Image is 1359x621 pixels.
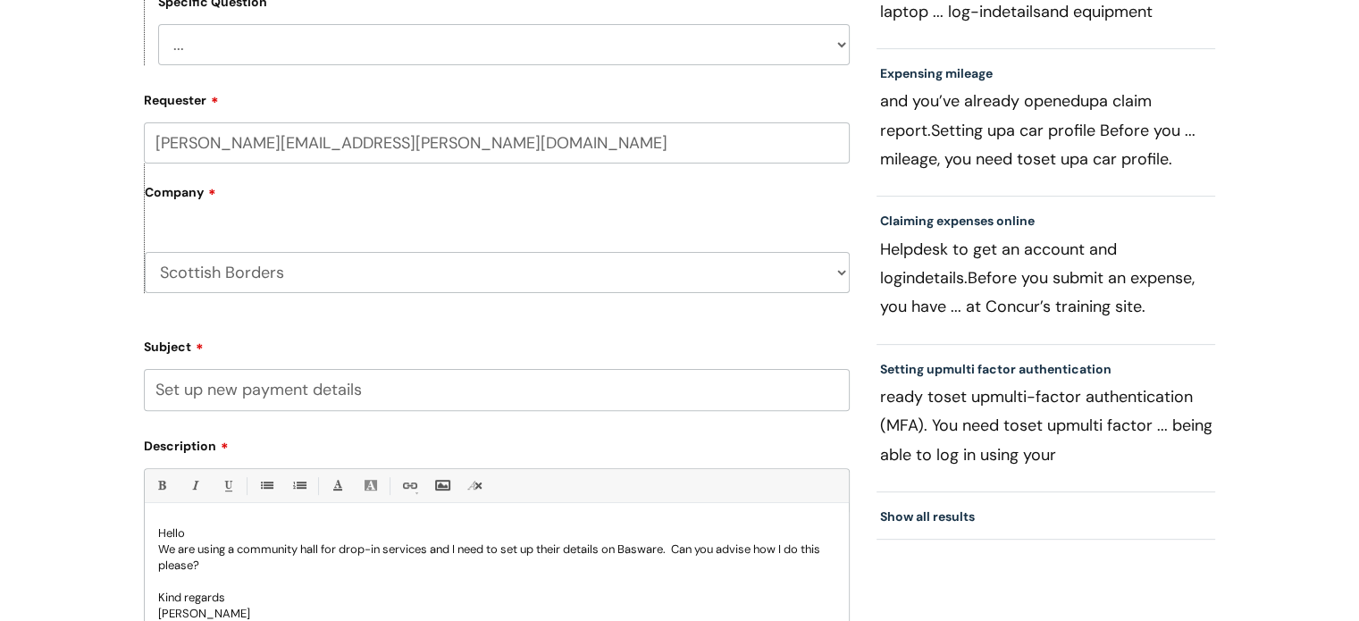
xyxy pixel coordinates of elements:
[971,386,990,407] span: up
[880,235,1212,321] p: Helpdesk to get an account and login Before you submit an expense, you have ... at Concur’s train...
[931,120,983,141] span: Setting
[880,87,1212,172] p: and you’ve already opened a claim report. a car profile Before you ... mileage, you need to a car...
[183,474,206,497] a: Italic (Ctrl-I)
[431,474,453,497] a: Insert Image...
[1080,90,1099,112] span: up
[880,508,975,524] a: Show all results
[359,474,382,497] a: Back Color
[144,87,850,108] label: Requester
[158,590,835,606] p: Kind regards
[144,122,850,164] input: Email
[944,386,967,407] span: set
[216,474,239,497] a: Underline(Ctrl-U)
[1033,148,1056,170] span: set
[158,541,835,574] p: We are using a community hall for drop-in services and I need to set up their details on Basware....
[1061,148,1079,170] span: up
[326,474,348,497] a: Font Color
[158,525,835,541] p: Hello
[880,361,924,377] span: Setting
[144,432,850,454] label: Description
[288,474,310,497] a: 1. Ordered List (Ctrl-Shift-8)
[927,361,943,377] span: up
[1019,415,1043,436] span: set
[464,474,486,497] a: Remove formatting (Ctrl-\)
[987,120,1006,141] span: up
[398,474,420,497] a: Link
[915,267,968,289] span: details.
[992,1,1041,22] span: details
[255,474,277,497] a: • Unordered List (Ctrl-Shift-7)
[880,65,993,81] a: Expensing mileage
[880,382,1212,468] p: ready to multi-factor authentication (MFA). You need to multi factor ... being able to log in usi...
[144,333,850,355] label: Subject
[145,179,850,219] label: Company
[150,474,172,497] a: Bold (Ctrl-B)
[880,213,1035,229] a: Claiming expenses online
[880,361,1112,377] a: Setting upmulti factor authentication
[1047,415,1066,436] span: up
